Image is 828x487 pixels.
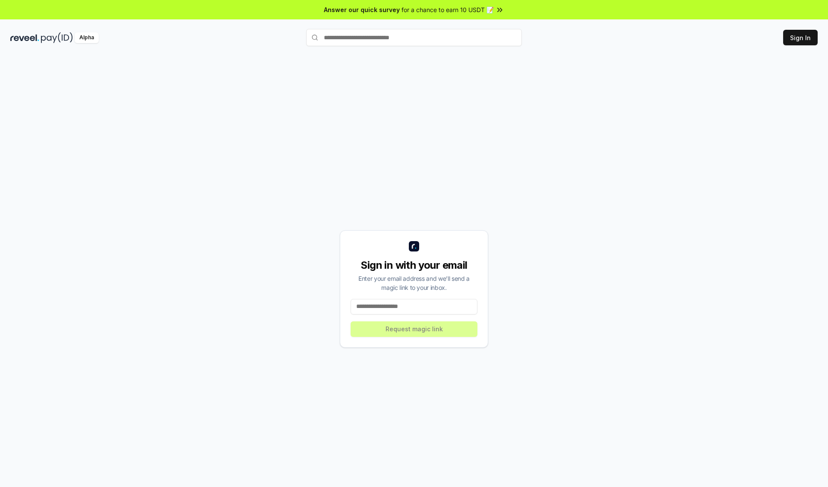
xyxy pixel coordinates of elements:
div: Sign in with your email [351,258,477,272]
span: for a chance to earn 10 USDT 📝 [401,5,494,14]
span: Answer our quick survey [324,5,400,14]
img: pay_id [41,32,73,43]
img: logo_small [409,241,419,251]
img: reveel_dark [10,32,39,43]
div: Enter your email address and we’ll send a magic link to your inbox. [351,274,477,292]
div: Alpha [75,32,99,43]
button: Sign In [783,30,818,45]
